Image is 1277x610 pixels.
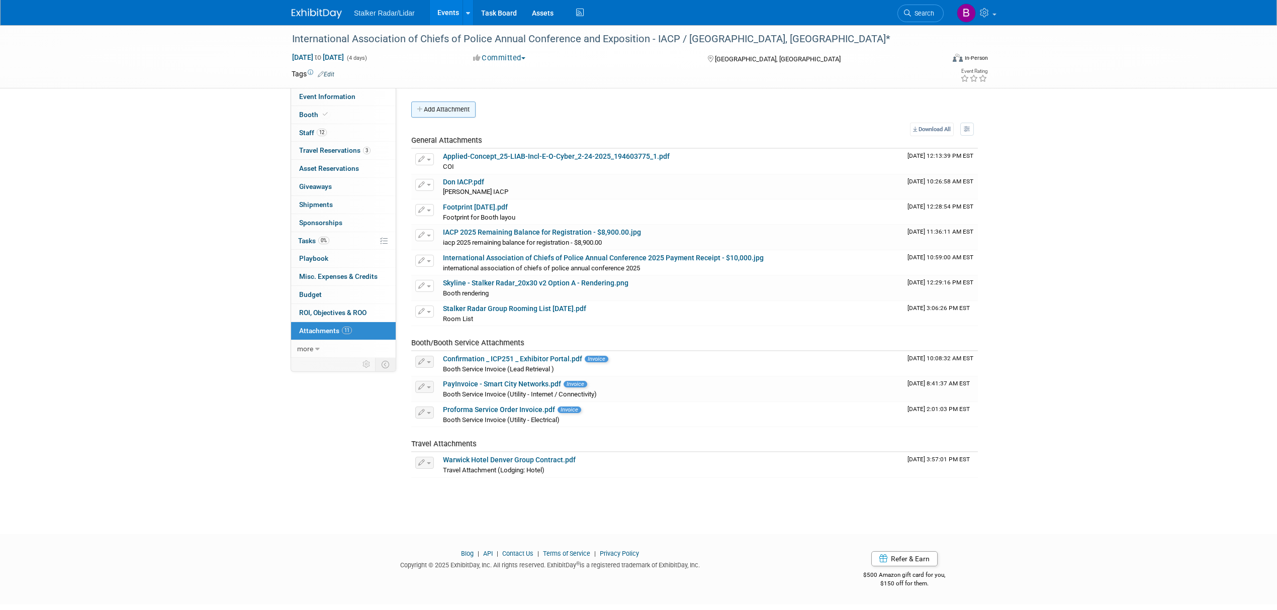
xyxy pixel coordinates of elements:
[291,286,396,303] a: Budget
[299,327,352,335] span: Attachments
[318,71,334,78] a: Edit
[291,106,396,124] a: Booth
[292,9,342,19] img: ExhibitDay
[907,228,973,235] span: Upload Timestamp
[299,309,367,317] span: ROI, Objectives & ROO
[585,356,608,362] span: Invoice
[291,232,396,250] a: Tasks0%
[576,561,580,566] sup: ®
[291,214,396,232] a: Sponsorships
[903,351,978,376] td: Upload Timestamp
[443,289,489,297] span: Booth rendering
[564,381,587,387] span: Invoice
[903,275,978,300] td: Upload Timestamp
[376,358,396,371] td: Toggle Event Tabs
[443,456,576,464] a: Warwick Hotel Denver Group Contract.pdf
[411,439,477,448] span: Travel Attachments
[443,315,473,323] span: Room List
[292,558,808,570] div: Copyright © 2025 ExhibitDay, Inc. All rights reserved. ExhibitDay is a registered trademark of Ex...
[411,338,524,347] span: Booth/Booth Service Attachments
[903,376,978,401] td: Upload Timestamp
[291,196,396,214] a: Shipments
[443,405,555,414] a: Proforma Service Order Invoice.pdf
[443,304,586,313] a: Stalker Radar Group Rooming List [DATE].pdf
[494,550,501,557] span: |
[443,380,561,388] a: PayInvoice - Smart City Networks.pdf
[291,160,396,177] a: Asset Reservations
[903,250,978,275] td: Upload Timestamp
[535,550,541,557] span: |
[903,452,978,477] td: Upload Timestamp
[443,152,670,160] a: Applied-Concept_25-LIAB-Incl-E-O-Cyber_2-24-2025_194603775_1.pdf
[313,53,323,61] span: to
[299,219,342,227] span: Sponsorships
[318,237,329,244] span: 0%
[291,322,396,340] a: Attachments11
[903,174,978,199] td: Upload Timestamp
[903,199,978,225] td: Upload Timestamp
[443,214,515,221] span: Footprint for Booth layou
[323,112,328,117] i: Booth reservation complete
[911,10,934,17] span: Search
[299,164,359,172] span: Asset Reservations
[953,54,963,62] img: Format-Inperson.png
[443,355,582,363] a: Confirmation _ ICP251 _ Exhibitor Portal.pdf
[346,55,367,61] span: (4 days)
[297,345,313,353] span: more
[600,550,639,557] a: Privacy Policy
[715,55,841,63] span: [GEOGRAPHIC_DATA], [GEOGRAPHIC_DATA]
[957,4,976,23] img: Brooke Journet
[907,355,973,362] span: Upload Timestamp
[291,304,396,322] a: ROI, Objectives & ROO
[299,200,333,209] span: Shipments
[291,124,396,142] a: Staff12
[960,69,987,74] div: Event Rating
[299,92,355,100] span: Event Information
[903,402,978,427] td: Upload Timestamp
[299,254,328,262] span: Playbook
[299,290,322,298] span: Budget
[910,123,954,136] a: Download All
[907,380,970,387] span: Upload Timestamp
[443,365,554,373] span: Booth Service Invoice (Lead Retrieval )
[461,550,474,557] a: Blog
[824,564,986,587] div: $500 Amazon gift card for you,
[483,550,493,557] a: API
[443,466,544,474] span: Travel Attachment (Lodging: Hotel)
[363,147,371,154] span: 3
[443,228,641,236] a: IACP 2025 Remaining Balance for Registration - $8,900.00.jpg
[897,5,944,22] a: Search
[871,551,938,566] a: Refer & Earn
[903,225,978,250] td: Upload Timestamp
[291,178,396,195] a: Giveaways
[443,416,560,424] span: Booth Service Invoice (Utility - Electrical)
[291,268,396,285] a: Misc. Expenses & Credits
[443,203,508,211] a: Footprint [DATE].pdf
[298,237,329,245] span: Tasks
[299,272,378,280] span: Misc. Expenses & Credits
[443,163,454,170] span: COI
[289,30,929,48] div: International Association of Chiefs of Police Annual Conference and Exposition - IACP / [GEOGRAPH...
[903,149,978,174] td: Upload Timestamp
[443,390,597,398] span: Booth Service Invoice (Utility - Internet / Connectivity)
[903,301,978,326] td: Upload Timestamp
[358,358,376,371] td: Personalize Event Tab Strip
[299,182,332,190] span: Giveaways
[443,254,764,262] a: International Association of Chiefs of Police Annual Conference 2025 Payment Receipt - $10,000.jpg
[907,304,970,312] span: Upload Timestamp
[443,239,602,246] span: iacp 2025 remaining balance for registration - $8,900.00
[907,254,973,261] span: Upload Timestamp
[299,129,327,137] span: Staff
[443,178,484,186] a: Don IACP.pdf
[543,550,590,557] a: Terms of Service
[884,52,988,67] div: Event Format
[443,279,628,287] a: Skyline - Stalker Radar_20x30 v2 Option A - Rendering.png
[964,54,988,62] div: In-Person
[907,152,973,159] span: Upload Timestamp
[299,146,371,154] span: Travel Reservations
[291,250,396,267] a: Playbook
[291,340,396,358] a: more
[443,264,640,272] span: international association of chiefs of police annual conference 2025
[907,178,973,185] span: Upload Timestamp
[411,136,482,145] span: General Attachments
